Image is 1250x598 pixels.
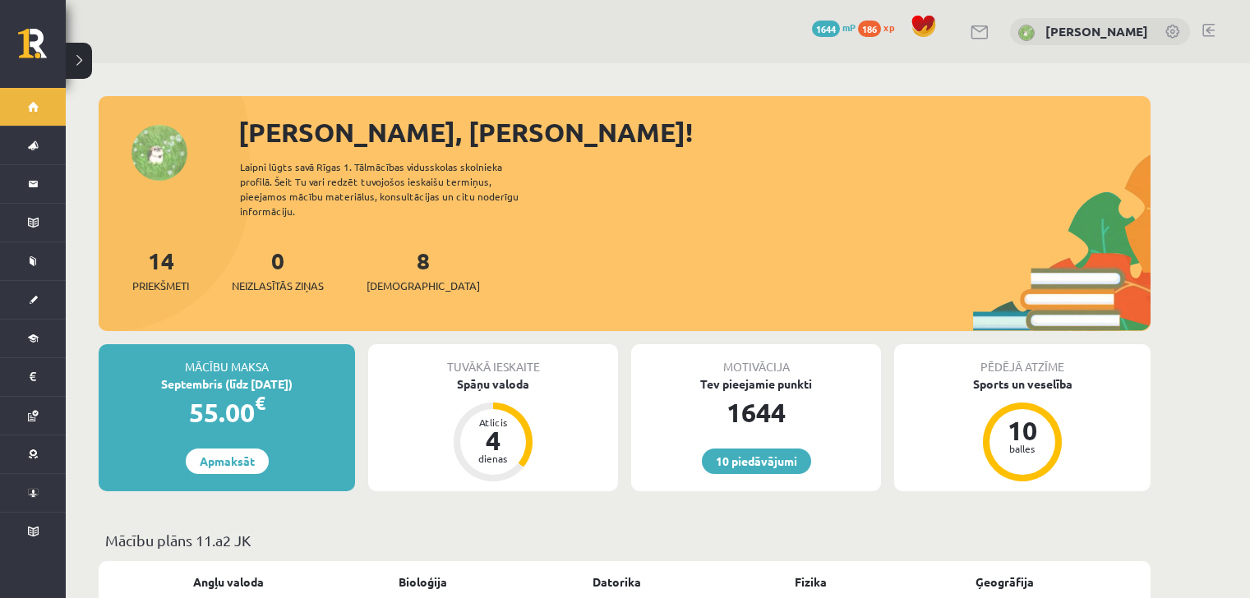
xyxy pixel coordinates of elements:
[367,246,480,294] a: 8[DEMOGRAPHIC_DATA]
[367,278,480,294] span: [DEMOGRAPHIC_DATA]
[858,21,902,34] a: 186 xp
[894,375,1151,393] div: Sports un veselība
[883,21,894,34] span: xp
[368,344,618,375] div: Tuvākā ieskaite
[795,573,827,591] a: Fizika
[240,159,547,218] div: Laipni lūgts savā Rīgas 1. Tālmācības vidusskolas skolnieka profilā. Šeit Tu vari redzēt tuvojošo...
[468,453,518,463] div: dienas
[812,21,840,37] span: 1644
[468,417,518,427] div: Atlicis
[132,246,189,294] a: 14Priekšmeti
[193,573,264,591] a: Angļu valoda
[99,375,355,393] div: Septembris (līdz [DATE])
[631,344,881,375] div: Motivācija
[255,391,265,415] span: €
[998,417,1047,444] div: 10
[232,246,324,294] a: 0Neizlasītās ziņas
[368,375,618,393] div: Spāņu valoda
[858,21,881,37] span: 186
[631,393,881,432] div: 1644
[593,573,641,591] a: Datorika
[812,21,856,34] a: 1644 mP
[132,278,189,294] span: Priekšmeti
[99,344,355,375] div: Mācību maksa
[186,448,269,474] a: Apmaksāt
[998,444,1047,453] div: balles
[399,573,447,591] a: Bioloģija
[18,29,66,70] a: Rīgas 1. Tālmācības vidusskola
[1045,23,1148,39] a: [PERSON_NAME]
[238,113,1151,152] div: [PERSON_NAME], [PERSON_NAME]!
[105,529,1144,551] p: Mācību plāns 11.a2 JK
[1018,25,1035,41] img: Agnese Liene Stomere
[631,375,881,393] div: Tev pieejamie punkti
[894,375,1151,484] a: Sports un veselība 10 balles
[232,278,324,294] span: Neizlasītās ziņas
[468,427,518,453] div: 4
[99,393,355,432] div: 55.00
[842,21,856,34] span: mP
[976,573,1034,591] a: Ģeogrāfija
[368,375,618,484] a: Spāņu valoda Atlicis 4 dienas
[894,344,1151,375] div: Pēdējā atzīme
[702,448,811,474] a: 10 piedāvājumi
